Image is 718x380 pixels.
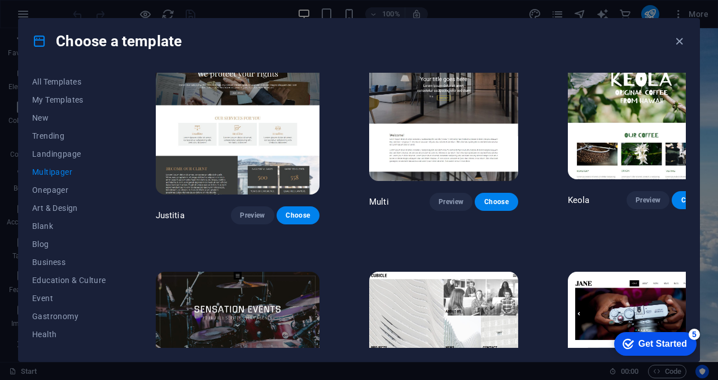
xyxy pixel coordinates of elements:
span: Blog [32,240,106,249]
span: Preview [240,211,265,220]
span: Business [32,258,106,267]
button: Choose [475,193,518,211]
span: Choose [286,211,310,220]
button: Choose [672,191,715,209]
h4: Choose a template [32,32,182,50]
button: Business [32,253,106,271]
span: Choose [681,196,706,205]
button: Preview [430,193,472,211]
button: Preview [627,191,669,209]
span: Onepager [32,185,106,195]
span: Landingpage [32,149,106,158]
span: Blank [32,222,106,231]
div: 5 [84,2,95,14]
button: Trending [32,127,106,145]
span: Art & Design [32,204,106,213]
div: Get Started [33,12,82,23]
span: Trending [32,131,106,140]
button: Multipager [32,163,106,181]
button: My Templates [32,91,106,109]
p: Multi [369,196,389,207]
span: My Templates [32,95,106,104]
button: Choose [277,206,319,224]
span: Multipager [32,167,106,176]
div: Get Started 5 items remaining, 0% complete [9,6,91,29]
button: Blank [32,217,106,235]
button: All Templates [32,73,106,91]
button: Event [32,289,106,307]
img: Multi [369,43,518,180]
button: Education & Culture [32,271,106,289]
p: Keola [568,195,590,206]
img: Keola [568,43,715,179]
button: Health [32,325,106,343]
button: New [32,109,106,127]
span: Gastronomy [32,312,106,321]
span: Preview [439,197,463,206]
button: Onepager [32,181,106,199]
span: All Templates [32,77,106,86]
span: Health [32,330,106,339]
span: New [32,113,106,122]
button: Preview [231,206,274,224]
span: Choose [484,197,509,206]
button: Landingpage [32,145,106,163]
button: IT & Media [32,343,106,361]
p: Justitia [156,210,185,221]
button: Art & Design [32,199,106,217]
span: Event [32,294,106,303]
span: Education & Culture [32,276,106,285]
img: Justitia [156,43,319,195]
button: Gastronomy [32,307,106,325]
span: Preview [636,196,660,205]
button: Blog [32,235,106,253]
